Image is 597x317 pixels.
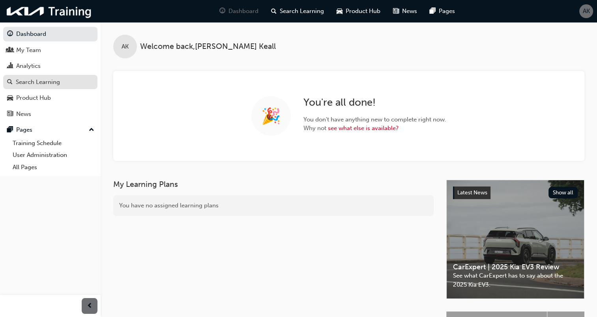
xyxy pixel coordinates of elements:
span: Product Hub [346,7,380,16]
span: 🎉 [261,112,281,121]
div: Search Learning [16,78,60,87]
span: prev-icon [87,301,93,311]
span: You don't have anything new to complete right now. [303,115,446,124]
a: Dashboard [3,27,97,41]
span: guage-icon [7,31,13,38]
button: Pages [3,123,97,137]
a: All Pages [9,161,97,173]
img: kia-training [4,3,95,19]
button: DashboardMy TeamAnalyticsSearch LearningProduct HubNews [3,25,97,123]
a: Product Hub [3,91,97,105]
a: guage-iconDashboard [213,3,265,19]
span: Welcome back , [PERSON_NAME] Keall [140,42,276,51]
span: Latest News [457,189,487,196]
div: Pages [16,125,32,134]
a: car-iconProduct Hub [330,3,387,19]
span: pages-icon [7,127,13,134]
a: news-iconNews [387,3,423,19]
a: User Administration [9,149,97,161]
a: Latest NewsShow all [453,186,578,199]
span: News [402,7,417,16]
div: Product Hub [16,93,51,103]
div: My Team [16,46,41,55]
span: guage-icon [219,6,225,16]
span: search-icon [271,6,277,16]
span: chart-icon [7,63,13,70]
div: Analytics [16,62,41,71]
a: see what else is available? [328,125,399,132]
a: pages-iconPages [423,3,461,19]
span: Pages [439,7,455,16]
span: car-icon [337,6,342,16]
span: people-icon [7,47,13,54]
h3: My Learning Plans [113,180,434,189]
a: Training Schedule [9,137,97,149]
div: News [16,110,31,119]
span: news-icon [393,6,399,16]
span: Why not [303,124,446,133]
span: AK [583,7,590,16]
span: pages-icon [430,6,436,16]
span: car-icon [7,95,13,102]
div: You have no assigned learning plans [113,195,434,216]
a: My Team [3,43,97,58]
span: Dashboard [228,7,258,16]
a: Latest NewsShow allCarExpert | 2025 Kia EV3 ReviewSee what CarExpert has to say about the 2025 Ki... [446,180,584,299]
h2: You're all done! [303,96,446,109]
span: AK [122,42,129,51]
span: See what CarExpert has to say about the 2025 Kia EV3. [453,271,578,289]
button: AK [579,4,593,18]
button: Show all [548,187,578,198]
a: search-iconSearch Learning [265,3,330,19]
a: Search Learning [3,75,97,90]
span: CarExpert | 2025 Kia EV3 Review [453,263,578,272]
span: search-icon [7,79,13,86]
a: Analytics [3,59,97,73]
span: up-icon [89,125,94,135]
span: news-icon [7,111,13,118]
span: Search Learning [280,7,324,16]
a: News [3,107,97,121]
